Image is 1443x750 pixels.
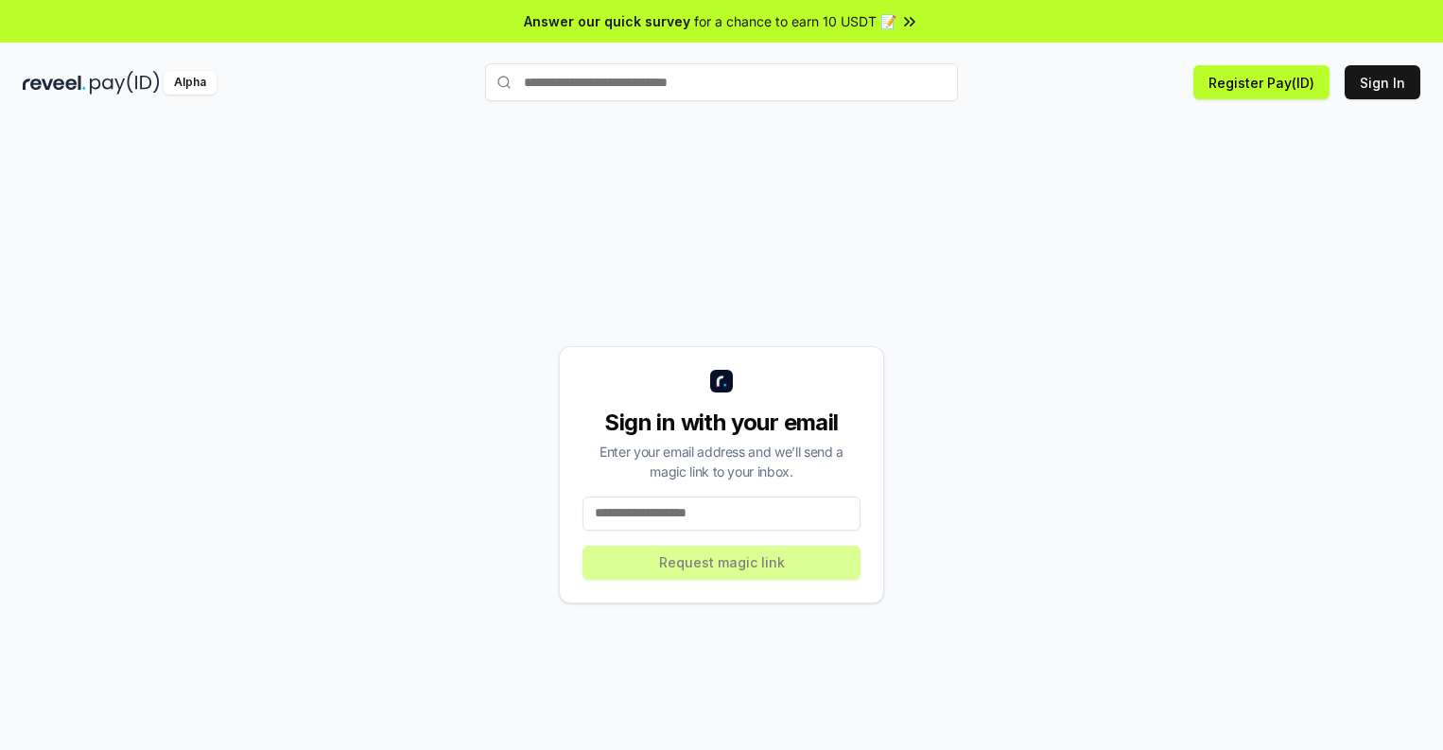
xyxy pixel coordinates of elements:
img: pay_id [90,71,160,95]
img: reveel_dark [23,71,86,95]
div: Sign in with your email [582,408,861,438]
img: logo_small [710,370,733,392]
button: Register Pay(ID) [1193,65,1330,99]
button: Sign In [1345,65,1420,99]
span: Answer our quick survey [524,11,690,31]
div: Enter your email address and we’ll send a magic link to your inbox. [582,442,861,481]
span: for a chance to earn 10 USDT 📝 [694,11,896,31]
div: Alpha [164,71,217,95]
